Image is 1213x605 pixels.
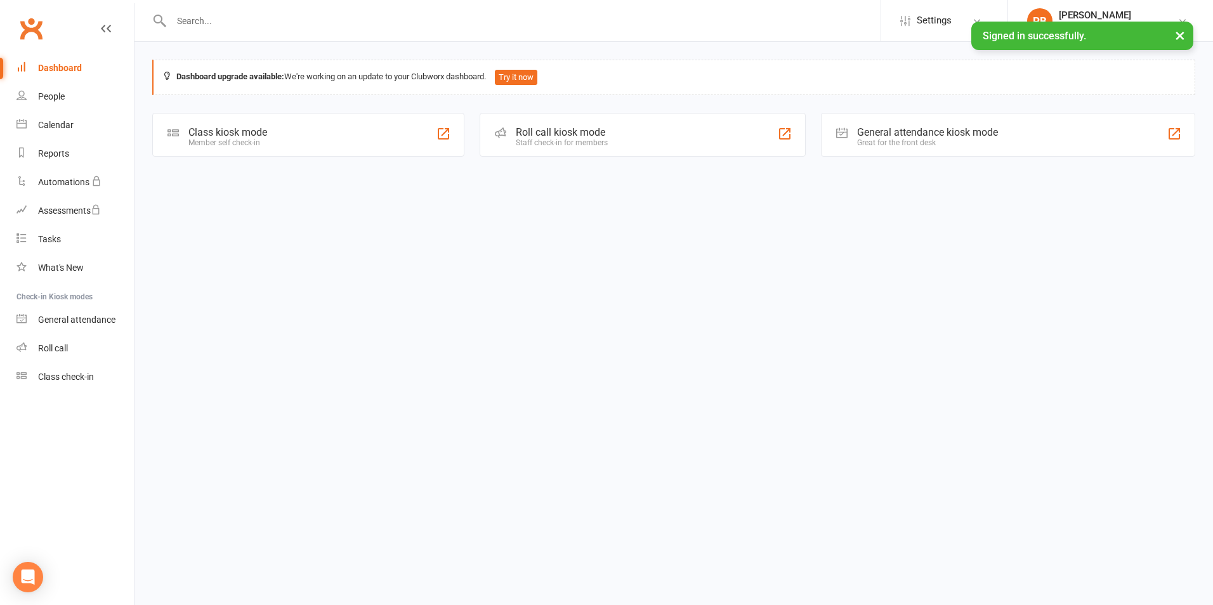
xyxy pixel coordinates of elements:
button: × [1169,22,1191,49]
a: Automations [16,168,134,197]
div: Class kiosk mode [188,126,267,138]
div: Calendar [38,120,74,130]
a: Calendar [16,111,134,140]
a: People [16,82,134,111]
div: Roll call kiosk mode [516,126,608,138]
div: Maxout Personal Training LLC [1059,21,1177,32]
div: Member self check-in [188,138,267,147]
div: Roll call [38,343,68,353]
span: Signed in successfully. [983,30,1086,42]
div: We're working on an update to your Clubworx dashboard. [152,60,1195,95]
div: Class check-in [38,372,94,382]
a: General attendance kiosk mode [16,306,134,334]
strong: Dashboard upgrade available: [176,72,284,81]
div: Dashboard [38,63,82,73]
a: Roll call [16,334,134,363]
span: Settings [917,6,952,35]
a: Tasks [16,225,134,254]
div: General attendance [38,315,115,325]
div: [PERSON_NAME] [1059,10,1177,21]
div: People [38,91,65,101]
div: Open Intercom Messenger [13,562,43,592]
div: PB [1027,8,1052,34]
a: Clubworx [15,13,47,44]
a: What's New [16,254,134,282]
div: Staff check-in for members [516,138,608,147]
div: Assessments [38,205,101,216]
a: Assessments [16,197,134,225]
a: Reports [16,140,134,168]
a: Dashboard [16,54,134,82]
div: Reports [38,148,69,159]
div: Automations [38,177,89,187]
div: What's New [38,263,84,273]
input: Search... [167,12,881,30]
div: General attendance kiosk mode [857,126,998,138]
button: Try it now [495,70,537,85]
div: Tasks [38,234,61,244]
div: Great for the front desk [857,138,998,147]
a: Class kiosk mode [16,363,134,391]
